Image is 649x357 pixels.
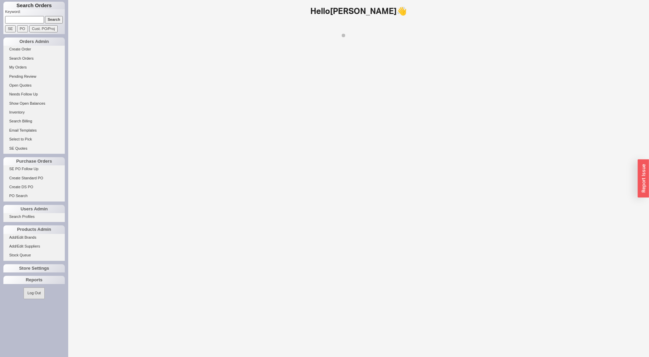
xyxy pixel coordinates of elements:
p: Keyword: [5,9,65,16]
h1: Search Orders [3,2,65,9]
button: Log Out [24,287,44,299]
input: SE [5,25,16,32]
a: Inventory [3,109,65,116]
a: Search Billing [3,118,65,125]
a: My Orders [3,64,65,71]
a: Add/Edit Suppliers [3,243,65,250]
a: Select to Pick [3,136,65,143]
a: SE PO Follow Up [3,165,65,173]
input: Cust. PO/Proj [29,25,58,32]
a: Show Open Balances [3,100,65,107]
div: Orders Admin [3,38,65,46]
div: Products Admin [3,225,65,234]
a: Search Profiles [3,213,65,220]
a: Pending Review [3,73,65,80]
input: Search [45,16,63,23]
a: Stock Queue [3,252,65,259]
div: Reports [3,276,65,284]
a: PO Search [3,192,65,199]
input: PO [17,25,28,32]
a: Create Standard PO [3,175,65,182]
a: Needs Follow Up [3,91,65,98]
div: Purchase Orders [3,157,65,165]
a: Search Orders [3,55,65,62]
a: Create Order [3,46,65,53]
div: Users Admin [3,205,65,213]
a: Email Templates [3,127,65,134]
h1: Hello [PERSON_NAME] 👋 [144,7,574,15]
a: Add/Edit Brands [3,234,65,241]
span: Needs Follow Up [9,92,38,96]
div: Store Settings [3,264,65,272]
a: Open Quotes [3,82,65,89]
a: SE Quotes [3,145,65,152]
span: Pending Review [9,74,36,78]
a: Create DS PO [3,183,65,191]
